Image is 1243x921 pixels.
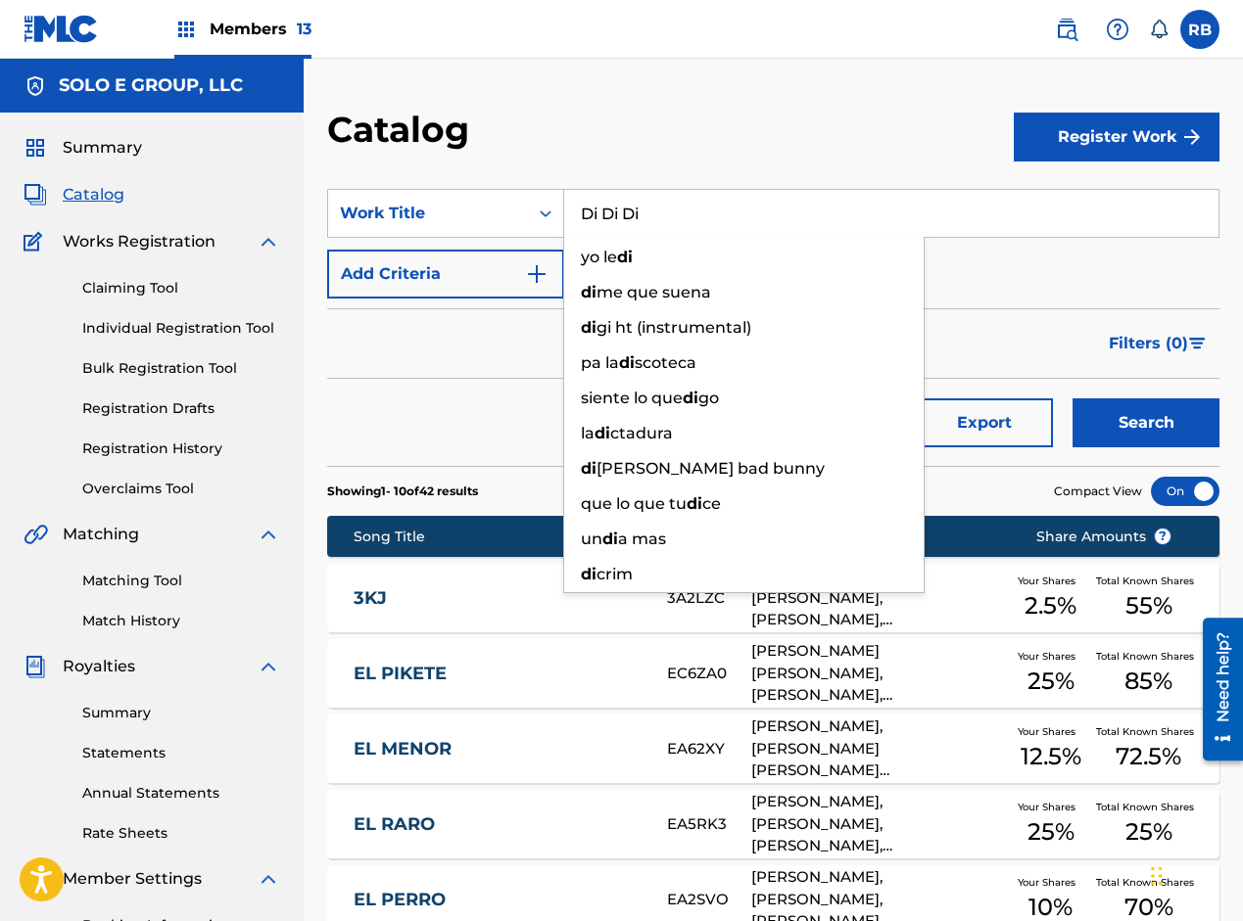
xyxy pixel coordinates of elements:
span: scoteca [635,353,696,372]
h5: SOLO E GROUP, LLC [59,74,243,97]
div: EA2SVO [667,889,752,911]
strong: di [687,494,702,513]
strong: di [581,318,597,337]
a: Statements [82,743,280,763]
span: Your Shares [1018,875,1083,890]
span: [PERSON_NAME] bad bunny [597,459,825,478]
img: f7272a7cc735f4ea7f67.svg [1180,125,1204,149]
span: Members [210,18,311,40]
span: me que suena [597,283,711,301]
span: 12.5 % [1021,739,1081,774]
strong: di [581,565,597,583]
div: [PERSON_NAME] [PERSON_NAME], [PERSON_NAME], [PERSON_NAME] [751,640,1006,707]
span: 85 % [1124,664,1172,699]
form: Search Form [327,189,1219,466]
div: EA5RK3 [667,813,752,836]
a: Claiming Tool [82,278,280,299]
iframe: Resource Center [1188,610,1243,767]
span: Compact View [1054,483,1142,500]
a: Bulk Registration Tool [82,358,280,379]
span: Your Shares [1018,724,1083,739]
div: EA62XY [667,738,752,760]
a: EL PERRO [354,889,640,911]
img: Matching [24,523,48,546]
div: Work Title [340,202,516,225]
strong: di [581,283,597,301]
a: Summary [82,703,280,723]
span: Your Shares [1018,574,1083,588]
div: Drag [1151,847,1163,905]
a: CatalogCatalog [24,183,124,207]
img: Summary [24,136,47,160]
a: Registration History [82,438,280,459]
a: SummarySummary [24,136,142,160]
a: EL PIKETE [354,663,640,685]
img: Top Rightsholders [174,18,198,41]
span: yo le [581,248,617,266]
img: Royalties [24,655,47,678]
img: Works Registration [24,230,49,253]
span: 13 [297,20,311,38]
span: a mas [618,530,666,548]
div: EC6ZA0 [667,663,752,685]
a: Overclaims Tool [82,479,280,499]
a: EL RARO [354,813,640,836]
span: 25 % [1125,814,1172,850]
img: Accounts [24,74,47,98]
img: MLC Logo [24,15,99,43]
a: Rate Sheets [82,823,280,844]
iframe: Chat Widget [1145,827,1243,921]
div: Song Title [354,527,649,547]
div: User Menu [1180,10,1219,49]
div: [PERSON_NAME], [PERSON_NAME] [PERSON_NAME] [PERSON_NAME] [PERSON_NAME] [PERSON_NAME] [751,715,1006,782]
span: 2.5 % [1025,588,1076,623]
img: expand [257,230,280,253]
a: Matching Tool [82,571,280,591]
img: filter [1189,338,1206,349]
button: Export [916,398,1053,447]
span: Royalties [63,655,135,678]
strong: di [619,353,635,372]
a: EL MENOR [354,738,640,760]
a: Individual Registration Tool [82,318,280,339]
div: Notifications [1149,20,1169,39]
strong: di [581,459,597,478]
span: que lo que tu [581,494,687,513]
span: ctadura [610,424,673,442]
span: Matching [63,523,139,546]
a: Match History [82,611,280,631]
span: Filters ( 0 ) [1109,332,1188,355]
p: Showing 1 - 10 of 42 results [327,483,478,500]
span: la [581,424,595,442]
strong: di [617,248,633,266]
span: Total Known Shares [1096,649,1202,664]
span: Catalog [63,183,124,207]
span: ? [1155,529,1171,544]
h2: Catalog [327,108,479,152]
img: expand [257,523,280,546]
span: Your Shares [1018,800,1083,814]
span: Total Known Shares [1096,574,1202,588]
button: Register Work [1014,113,1219,161]
span: Share Amounts [1036,527,1171,547]
span: Works Registration [63,230,215,253]
span: 72.5 % [1116,739,1181,774]
span: crim [597,565,633,583]
span: pa la [581,353,619,372]
button: Search [1073,398,1219,447]
img: expand [257,655,280,678]
span: Your Shares [1018,649,1083,664]
span: Member Settings [63,867,202,891]
span: Total Known Shares [1096,800,1202,814]
span: Total Known Shares [1096,875,1202,890]
strong: di [595,424,610,442]
div: [PERSON_NAME], [PERSON_NAME], [PERSON_NAME], [PERSON_NAME], [PERSON_NAME] [751,565,1006,631]
div: 3A2LZC [667,587,752,610]
span: Total Known Shares [1096,724,1202,739]
div: [PERSON_NAME], [PERSON_NAME], [PERSON_NAME], [PERSON_NAME], [PERSON_NAME] [751,791,1006,857]
a: 3KJ [354,587,640,610]
div: Help [1098,10,1137,49]
a: Registration Drafts [82,398,280,419]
